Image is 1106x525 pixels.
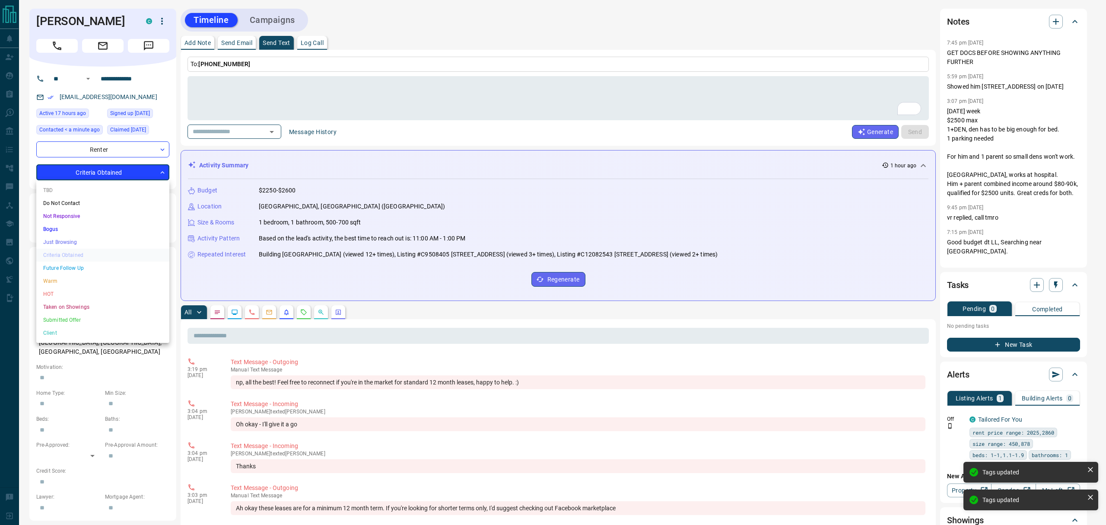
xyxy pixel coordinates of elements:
[36,262,169,275] li: Future Follow Up
[36,327,169,339] li: Client
[36,236,169,249] li: Just Browsing
[36,275,169,288] li: Warm
[36,197,169,210] li: Do Not Contact
[982,496,1084,503] div: Tags updated
[36,301,169,314] li: Taken on Showings
[36,223,169,236] li: Bogus
[36,314,169,327] li: Submitted Offer
[36,184,169,197] li: TBD
[36,210,169,223] li: Not Responsive
[36,288,169,301] li: HOT
[982,469,1084,476] div: Tags updated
